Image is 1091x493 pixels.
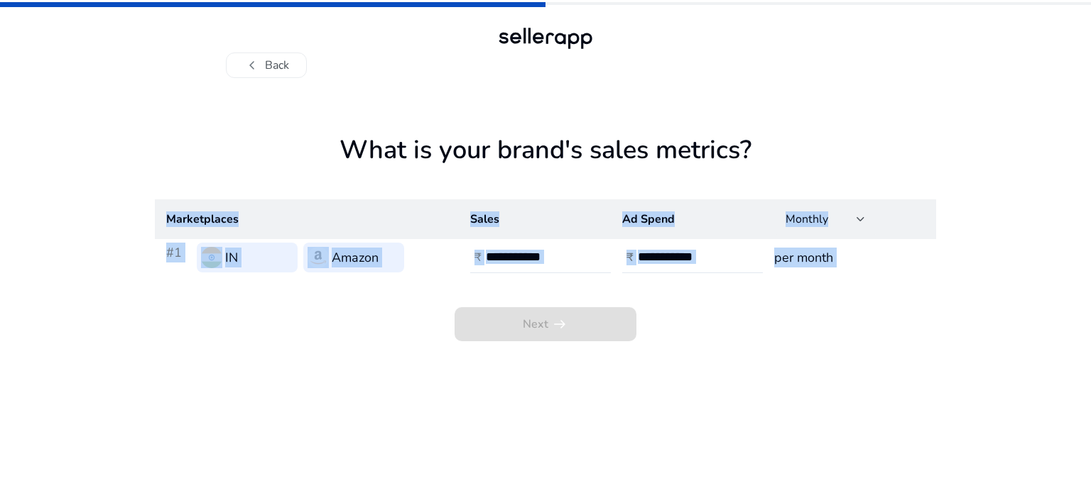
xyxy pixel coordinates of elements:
[611,199,763,239] th: Ad Spend
[474,251,482,265] h4: ₹
[459,199,611,239] th: Sales
[626,251,634,265] h4: ₹
[774,248,925,267] h3: per month
[226,52,307,78] button: chevron_leftBack
[244,57,261,74] span: chevron_left
[786,211,828,227] span: Monthly
[225,248,238,267] h3: IN
[155,199,459,239] th: Marketplaces
[155,135,936,199] h1: What is your brand's sales metrics?
[166,243,191,272] h3: #1
[332,248,379,267] h3: Amazon
[201,247,222,268] img: in.svg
